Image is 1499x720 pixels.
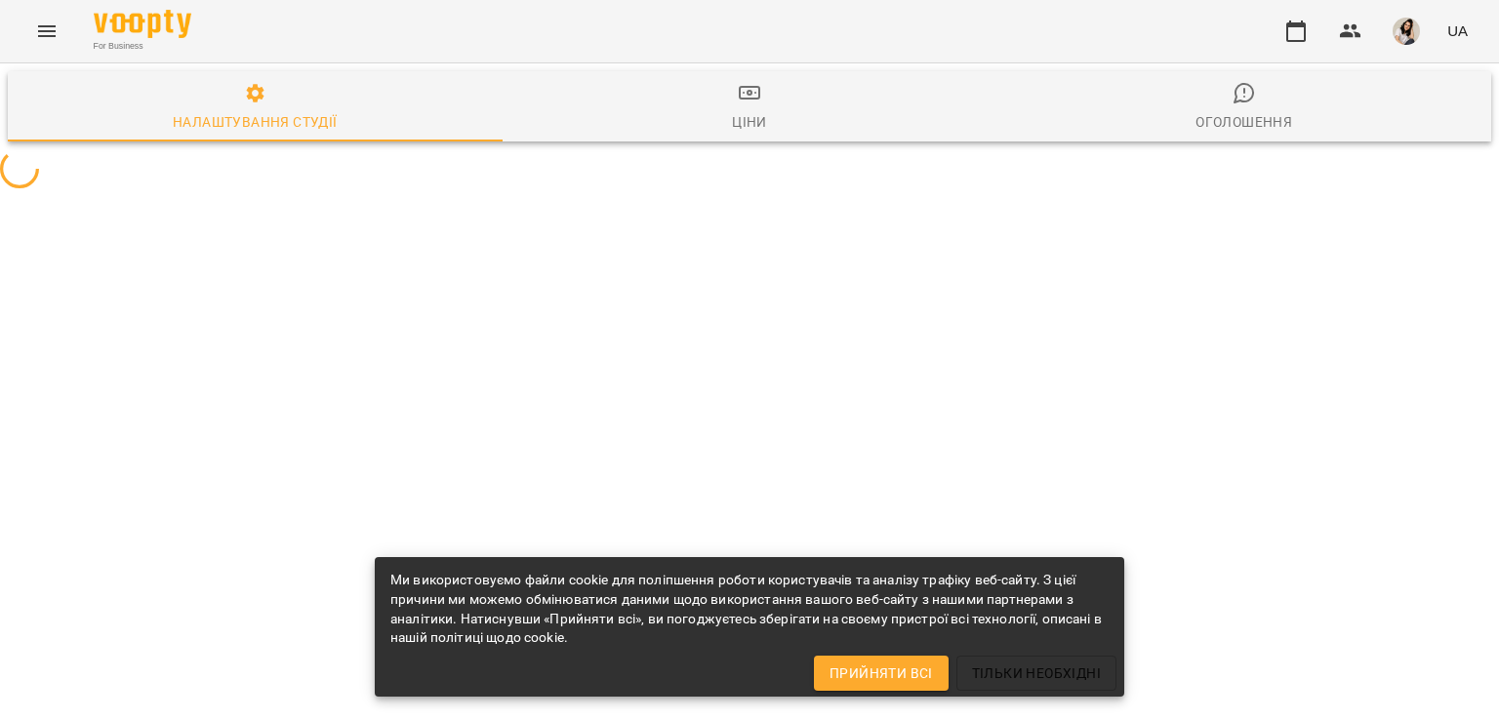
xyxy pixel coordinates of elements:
[1439,13,1476,49] button: UA
[23,8,70,55] button: Menu
[1195,110,1292,134] div: Оголошення
[173,110,337,134] div: Налаштування студії
[94,10,191,38] img: Voopty Logo
[1393,18,1420,45] img: 73a143fceaa2059a5f66eb988b042312.jpg
[94,40,191,53] span: For Business
[732,110,767,134] div: Ціни
[1447,20,1468,41] span: UA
